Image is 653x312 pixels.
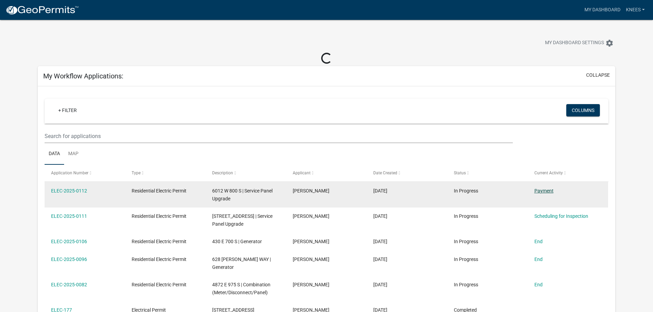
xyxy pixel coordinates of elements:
[206,165,286,181] datatable-header-cell: Description
[132,171,141,175] span: Type
[534,213,588,219] a: Scheduling for Inspection
[45,165,125,181] datatable-header-cell: Application Number
[51,188,87,194] a: ELEC-2025-0112
[132,239,186,244] span: Residential Electric Permit
[293,239,329,244] span: Levi Biggs
[373,257,387,262] span: 08/20/2025
[528,165,608,181] datatable-header-cell: Current Activity
[293,188,329,194] span: Levi Biggs
[540,36,619,50] button: My Dashboard Settingssettings
[373,239,387,244] span: 09/04/2025
[454,213,478,219] span: In Progress
[605,39,614,47] i: settings
[454,171,466,175] span: Status
[373,171,397,175] span: Date Created
[45,129,512,143] input: Search for applications
[534,188,554,194] a: Payment
[454,239,478,244] span: In Progress
[132,257,186,262] span: Residential Electric Permit
[293,282,329,287] span: Levi Biggs
[64,143,83,165] a: Map
[373,188,387,194] span: 09/15/2025
[51,282,87,287] a: ELEC-2025-0082
[125,165,206,181] datatable-header-cell: Type
[51,171,88,175] span: Application Number
[534,257,543,262] a: End
[534,171,563,175] span: Current Activity
[566,104,600,116] button: Columns
[293,257,329,262] span: Levi Biggs
[212,213,273,227] span: 400 W 6TH ST | Service Panel Upgrade
[373,213,387,219] span: 09/15/2025
[45,143,64,165] a: Data
[51,257,87,262] a: ELEC-2025-0096
[534,282,543,287] a: End
[51,213,87,219] a: ELEC-2025-0111
[447,165,528,181] datatable-header-cell: Status
[545,39,604,47] span: My Dashboard Settings
[132,188,186,194] span: Residential Electric Permit
[534,239,543,244] a: End
[286,165,367,181] datatable-header-cell: Applicant
[212,282,270,295] span: 4872 E 975 S | Combination (Meter/Disconnect/Panel)
[582,3,623,16] a: My Dashboard
[132,282,186,287] span: Residential Electric Permit
[53,104,82,116] a: + Filter
[212,257,271,270] span: 628 WES WAY | Generator
[293,213,329,219] span: Levi Biggs
[367,165,447,181] datatable-header-cell: Date Created
[454,257,478,262] span: In Progress
[212,188,273,201] span: 6012 W 800 S | Service Panel Upgrade
[454,282,478,287] span: In Progress
[623,3,648,16] a: Knees
[586,72,610,79] button: collapse
[132,213,186,219] span: Residential Electric Permit
[454,188,478,194] span: In Progress
[43,72,123,80] h5: My Workflow Applications:
[293,171,311,175] span: Applicant
[212,171,233,175] span: Description
[212,239,262,244] span: 430 E 700 S | Generator
[373,282,387,287] span: 07/23/2025
[51,239,87,244] a: ELEC-2025-0106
